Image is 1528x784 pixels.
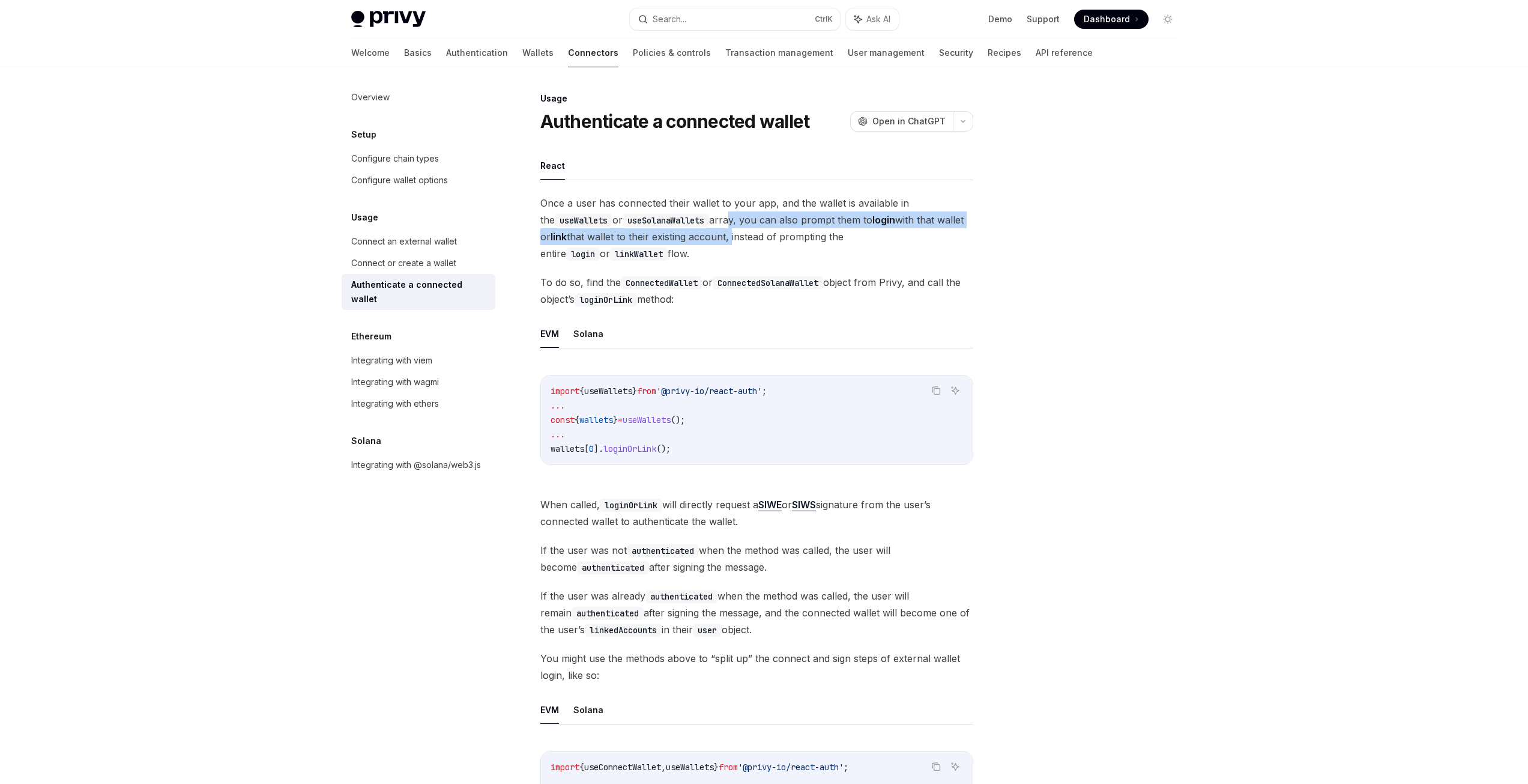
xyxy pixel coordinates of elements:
code: ConnectedSolanaWallet [713,276,823,290]
span: from [637,386,656,397]
code: useWallets [555,214,612,227]
span: ; [762,386,767,397]
span: wallets [579,415,613,425]
div: Integrating with wagmi [351,375,439,389]
h5: Solana [351,434,381,448]
span: } [714,762,719,773]
span: If the user was not when the method was called, the user will become after signing the message. [540,542,973,576]
strong: link [551,231,567,243]
span: Once a user has connected their wallet to your app, and the wallet is available in the or array, ... [540,195,973,262]
button: React [540,151,565,180]
a: Configure chain types [342,148,495,169]
span: { [579,762,584,773]
button: Open in ChatGPT [850,111,953,132]
h1: Authenticate a connected wallet [540,111,810,132]
span: wallets [551,443,584,454]
a: Integrating with @solana/web3.js [342,454,495,476]
code: useSolanaWallets [623,214,709,227]
a: SIWS [792,499,816,511]
span: 0 [589,443,594,454]
code: authenticated [577,561,649,574]
a: Overview [342,87,495,108]
div: Connect an external wallet [351,234,457,249]
a: SIWE [758,499,782,511]
span: If the user was already when the method was called, the user will remain after signing the messag... [540,588,973,638]
span: { [579,386,584,397]
a: Security [939,38,973,67]
span: loginOrLink [603,443,656,454]
span: To do so, find the or object from Privy, and call the object’s method: [540,274,973,308]
button: EVM [540,696,559,724]
h5: Usage [351,210,378,225]
code: ConnectedWallet [621,276,702,290]
a: Authenticate a connected wallet [342,274,495,310]
button: Toggle dark mode [1158,10,1177,29]
a: Demo [988,13,1012,25]
span: const [551,415,575,425]
div: Authenticate a connected wallet [351,278,488,306]
button: Solana [573,696,603,724]
img: light logo [351,11,426,28]
span: useConnectWallet [584,762,661,773]
code: login [566,248,600,261]
a: Connect or create a wallet [342,252,495,274]
a: Policies & controls [633,38,711,67]
button: Copy the contents from the code block [928,383,944,398]
span: '@privy-io/react-auth' [738,762,844,773]
a: Support [1027,13,1060,25]
div: Integrating with viem [351,353,432,368]
code: authenticated [572,607,644,620]
span: ... [551,400,565,411]
span: Ask AI [866,13,890,25]
span: ; [844,762,848,773]
div: Search... [653,12,686,26]
a: User management [848,38,925,67]
button: Solana [573,320,603,348]
span: from [719,762,738,773]
span: , [661,762,666,773]
a: Connectors [568,38,618,67]
a: Configure wallet options [342,169,495,191]
code: authenticated [645,590,717,603]
button: Search...CtrlK [630,8,840,30]
a: Authentication [446,38,508,67]
button: Ask AI [846,8,899,30]
span: You might use the methods above to “split up” the connect and sign steps of external wallet login... [540,650,973,684]
div: Configure wallet options [351,173,448,187]
span: } [613,415,618,425]
span: import [551,386,579,397]
button: Copy the contents from the code block [928,759,944,774]
a: Dashboard [1074,10,1149,29]
span: = [618,415,623,425]
span: '@privy-io/react-auth' [656,386,762,397]
div: Integrating with ethers [351,397,439,411]
span: { [575,415,579,425]
span: Open in ChatGPT [872,115,946,127]
span: } [632,386,637,397]
code: linkWallet [610,248,668,261]
span: (); [671,415,685,425]
div: Configure chain types [351,151,439,166]
span: When called, will directly request a or signature from the user’s connected wallet to authenticat... [540,496,973,530]
button: Ask AI [947,759,963,774]
h5: Ethereum [351,329,391,344]
button: EVM [540,320,559,348]
div: Connect or create a wallet [351,256,456,270]
a: Welcome [351,38,390,67]
span: useWallets [584,386,632,397]
h5: Setup [351,127,376,142]
strong: login [872,214,895,226]
span: ]. [594,443,603,454]
code: loginOrLink [575,293,637,306]
span: [ [584,443,589,454]
span: ... [551,429,565,440]
span: useWallets [623,415,671,425]
span: (); [656,443,671,454]
button: Ask AI [947,383,963,398]
span: useWallets [666,762,714,773]
div: Integrating with @solana/web3.js [351,458,481,472]
a: Integrating with ethers [342,393,495,415]
a: API reference [1036,38,1093,67]
div: Overview [351,90,390,105]
a: Integrating with wagmi [342,371,495,393]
